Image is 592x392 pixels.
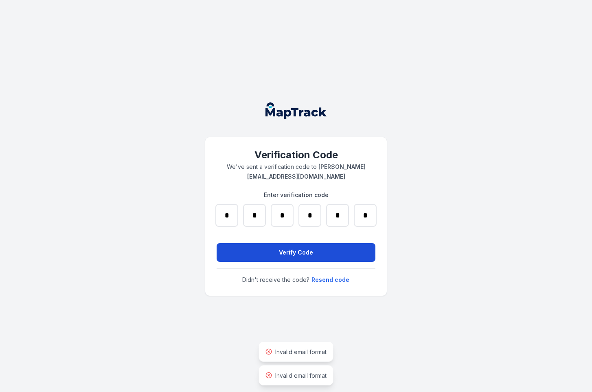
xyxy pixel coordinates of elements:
input: Digit 5 [326,204,349,227]
button: Resend code [311,275,350,284]
button: Verify Code [217,243,375,262]
label: Enter verification code [217,191,375,199]
input: Digit 4 [298,204,321,227]
nav: Global [252,102,340,119]
span: Didn't receive the code? [217,275,375,284]
h1: Verification Code [217,148,375,162]
input: Digit 2 [243,204,266,227]
span: Invalid email format [275,372,327,379]
span: Invalid email format [275,348,327,355]
input: Digit 3 [271,204,294,227]
input: Digit 1 [215,204,238,227]
span: We've sent a verification code to [227,163,366,180]
input: Digit 6 [354,204,377,227]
